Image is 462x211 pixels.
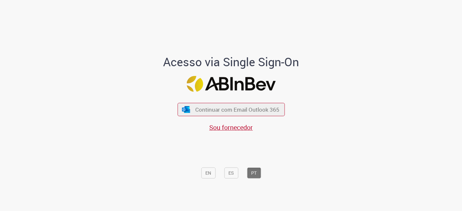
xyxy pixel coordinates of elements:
span: Continuar com Email Outlook 365 [195,106,279,113]
button: EN [201,168,215,179]
a: Sou fornecedor [209,123,253,132]
button: ES [224,168,238,179]
img: Logo ABInBev [186,76,276,92]
button: ícone Azure/Microsoft 360 Continuar com Email Outlook 365 [177,103,285,116]
h1: Acesso via Single Sign-On [141,55,321,68]
button: PT [247,168,261,179]
img: ícone Azure/Microsoft 360 [182,106,191,113]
